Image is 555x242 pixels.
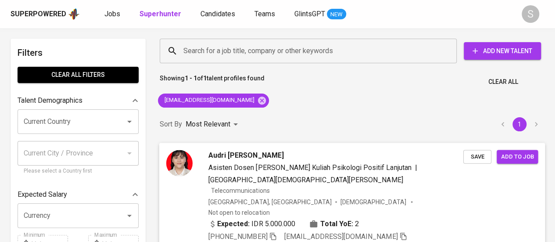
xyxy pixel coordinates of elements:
[208,175,403,184] span: [GEOGRAPHIC_DATA][DEMOGRAPHIC_DATA][PERSON_NAME]
[284,232,398,241] span: [EMAIL_ADDRESS][DOMAIN_NAME]
[18,67,139,83] button: Clear All filters
[208,163,411,171] span: Asisten Dosen [PERSON_NAME] Kuliah Psikologi Positif Lanjutan
[320,218,353,229] b: Total YoE:
[254,10,275,18] span: Teams
[468,152,487,162] span: Save
[185,75,197,82] b: 1 - 1
[254,9,277,20] a: Teams
[24,167,132,176] p: Please select a Country first
[140,10,181,18] b: Superhunter
[208,197,332,206] div: [GEOGRAPHIC_DATA], [GEOGRAPHIC_DATA]
[18,95,82,106] p: Talent Demographics
[158,96,260,105] span: [EMAIL_ADDRESS][DOMAIN_NAME]
[497,150,538,163] button: Add to job
[494,117,544,131] nav: pagination navigation
[186,119,230,130] p: Most Relevant
[512,117,526,131] button: page 1
[123,209,136,222] button: Open
[18,189,67,200] p: Expected Salary
[208,232,267,241] span: [PHONE_NUMBER]
[327,10,346,19] span: NEW
[501,152,534,162] span: Add to job
[123,116,136,128] button: Open
[488,76,518,87] span: Clear All
[522,5,539,23] div: S
[464,42,541,60] button: Add New Talent
[217,218,250,229] b: Expected:
[160,119,182,130] p: Sort By
[203,75,207,82] b: 1
[186,116,241,133] div: Most Relevant
[208,150,284,160] span: Audri [PERSON_NAME]
[11,9,66,19] div: Superpowered
[104,9,122,20] a: Jobs
[18,46,139,60] h6: Filters
[355,218,359,229] span: 2
[294,10,325,18] span: GlintsGPT
[294,9,346,20] a: GlintsGPT NEW
[68,7,80,21] img: app logo
[18,186,139,203] div: Expected Salary
[140,9,183,20] a: Superhunter
[208,208,269,217] p: Not open to relocation
[25,69,132,80] span: Clear All filters
[11,7,80,21] a: Superpoweredapp logo
[158,94,269,108] div: [EMAIL_ADDRESS][DOMAIN_NAME]
[485,74,522,90] button: Clear All
[160,74,265,90] p: Showing of talent profiles found
[201,10,235,18] span: Candidates
[463,150,491,163] button: Save
[104,10,120,18] span: Jobs
[471,46,534,57] span: Add New Talent
[211,187,269,194] span: Telecommunications
[415,162,417,173] span: |
[208,218,295,229] div: IDR 5.000.000
[340,197,407,206] span: [DEMOGRAPHIC_DATA]
[18,92,139,109] div: Talent Demographics
[201,9,237,20] a: Candidates
[166,150,193,176] img: 773e9ea1ba4235a1c9367477c92a1387.jpg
